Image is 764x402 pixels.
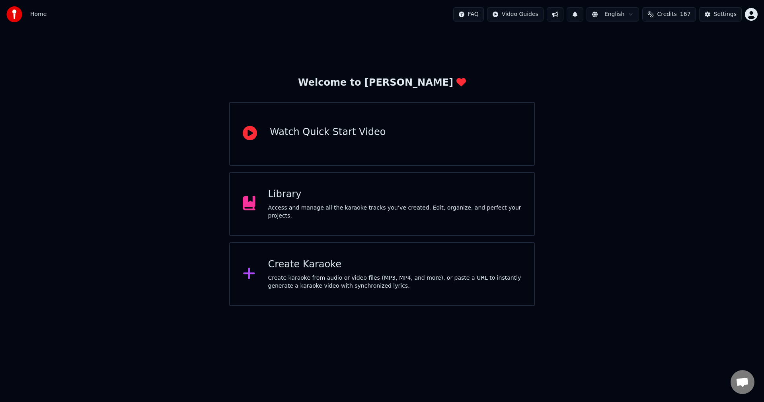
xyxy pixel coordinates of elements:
span: Home [30,10,47,18]
span: 167 [680,10,691,18]
nav: breadcrumb [30,10,47,18]
img: youka [6,6,22,22]
div: Library [268,188,522,201]
div: Access and manage all the karaoke tracks you’ve created. Edit, organize, and perfect your projects. [268,204,522,220]
div: Settings [714,10,737,18]
button: Video Guides [487,7,544,22]
button: Settings [699,7,742,22]
div: Create Karaoke [268,258,522,271]
a: Open chat [731,370,754,394]
button: Credits167 [642,7,696,22]
div: Watch Quick Start Video [270,126,386,139]
div: Welcome to [PERSON_NAME] [298,76,466,89]
span: Credits [657,10,676,18]
div: Create karaoke from audio or video files (MP3, MP4, and more), or paste a URL to instantly genera... [268,274,522,290]
button: FAQ [453,7,484,22]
